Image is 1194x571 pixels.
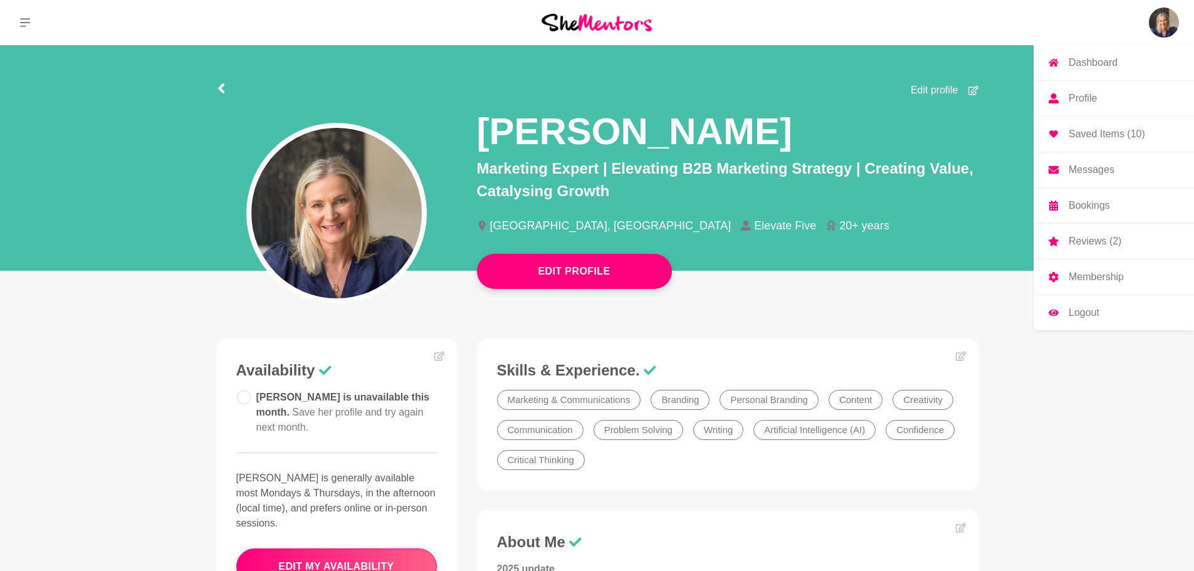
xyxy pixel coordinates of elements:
p: Profile [1069,93,1097,103]
li: Elevate Five [741,220,826,231]
p: Reviews (2) [1069,236,1121,246]
a: Profile [1034,81,1194,116]
span: [PERSON_NAME] is unavailable this month. [256,392,430,432]
a: Dashboard [1034,45,1194,80]
a: Bookings [1034,188,1194,223]
span: Edit profile [911,83,958,98]
p: Marketing Expert | Elevating B2B Marketing Strategy | Creating Value, Catalysing Growth [477,157,978,202]
li: [GEOGRAPHIC_DATA], [GEOGRAPHIC_DATA] [477,220,741,231]
p: [PERSON_NAME] is generally available most Mondays & Thursdays, in the afternoon (local time), and... [236,471,437,531]
p: Membership [1069,272,1124,282]
p: Saved Items (10) [1069,129,1145,139]
img: She Mentors Logo [542,14,652,31]
p: Messages [1069,165,1114,175]
h3: Availability [236,361,437,380]
h3: About Me [497,533,958,552]
img: Jocelyn Robinson [1149,8,1179,38]
p: Dashboard [1069,58,1118,68]
button: Edit Profile [477,254,672,289]
a: Messages [1034,152,1194,187]
span: Save her profile and try again next month. [256,407,424,432]
li: 20+ years [826,220,899,231]
p: Logout [1069,308,1099,318]
a: Saved Items (10) [1034,117,1194,152]
a: Jocelyn RobinsonDashboardProfileSaved Items (10)MessagesBookingsReviews (2)MembershipLogout [1149,8,1179,38]
h3: Skills & Experience. [497,361,958,380]
a: Reviews (2) [1034,224,1194,259]
h1: [PERSON_NAME] [477,108,792,155]
p: Bookings [1069,201,1110,211]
